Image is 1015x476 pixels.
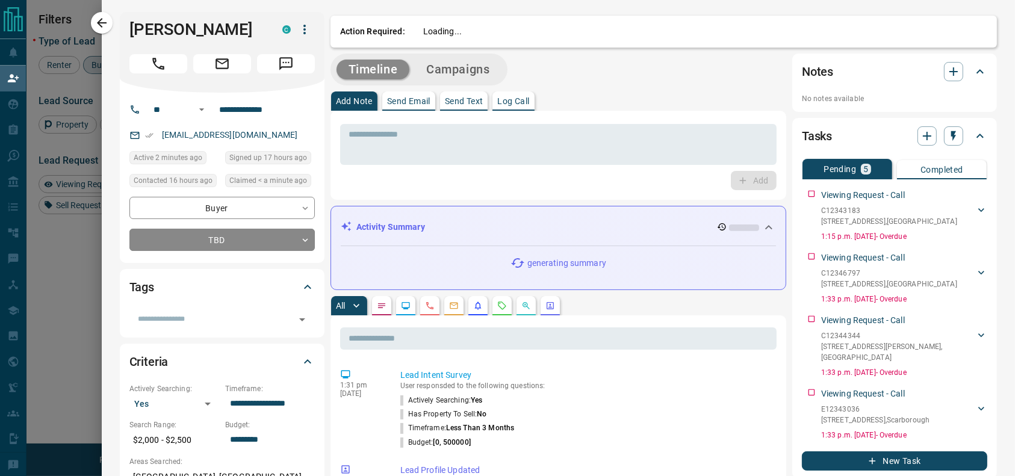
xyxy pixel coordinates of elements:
svg: Notes [377,301,386,311]
div: Fri Aug 15 2025 [129,174,219,191]
h2: Tasks [802,126,832,146]
svg: Lead Browsing Activity [401,301,411,311]
p: Action Required: [340,25,405,38]
p: Add Note [336,97,373,105]
div: condos.ca [282,25,291,34]
div: Fri Aug 15 2025 [225,151,315,168]
span: Email [193,54,251,73]
svg: Agent Actions [545,301,555,311]
p: 1:15 p.m. [DATE] - Overdue [821,231,987,242]
p: Completed [920,165,963,174]
p: [DATE] [340,389,382,398]
svg: Emails [449,301,459,311]
div: TBD [129,229,315,251]
p: Loading... [423,25,987,38]
button: Open [194,102,209,117]
span: Active 2 minutes ago [134,152,202,164]
p: 1:33 p.m. [DATE] - Overdue [821,430,987,440]
div: Sat Aug 16 2025 [225,174,315,191]
h2: Notes [802,62,833,81]
span: Contacted 16 hours ago [134,175,213,187]
div: C12343183[STREET_ADDRESS],[GEOGRAPHIC_DATA] [821,203,987,229]
p: generating summary [527,257,606,270]
div: Notes [802,57,987,86]
div: Yes [129,394,219,413]
p: 1:33 p.m. [DATE] - Overdue [821,294,987,304]
button: Campaigns [414,60,501,79]
span: Less than 3 months [446,424,514,432]
p: Areas Searched: [129,456,315,467]
p: [STREET_ADDRESS] , [GEOGRAPHIC_DATA] [821,216,957,227]
p: timeframe : [400,423,515,433]
div: Sat Aug 16 2025 [129,151,219,168]
p: Viewing Request - Call [821,314,905,327]
button: Timeline [337,60,410,79]
p: C12344344 [821,330,975,341]
p: Send Text [445,97,483,105]
h2: Criteria [129,352,169,371]
p: C12346797 [821,268,957,279]
p: budget : [400,437,471,448]
p: Viewing Request - Call [821,189,905,202]
svg: Email Verified [145,131,154,140]
span: Claimed < a minute ago [229,175,307,187]
p: Actively Searching: [129,383,219,394]
p: $2,000 - $2,500 [129,430,219,450]
p: 1:31 pm [340,381,382,389]
h2: Tags [129,277,154,297]
p: Viewing Request - Call [821,388,905,400]
p: No notes available [802,93,987,104]
a: [EMAIL_ADDRESS][DOMAIN_NAME] [162,130,298,140]
p: Log Call [497,97,529,105]
span: No [477,410,486,418]
p: 1:33 p.m. [DATE] - Overdue [821,367,987,378]
p: Send Email [387,97,430,105]
div: Activity Summary [341,216,776,238]
span: Message [257,54,315,73]
p: Pending [824,165,856,173]
p: has property to sell : [400,409,487,419]
p: actively searching : [400,395,483,406]
svg: Listing Alerts [473,301,483,311]
p: Search Range: [129,419,219,430]
span: Call [129,54,187,73]
p: Budget: [225,419,315,430]
p: Activity Summary [356,221,425,233]
svg: Calls [425,301,435,311]
p: C12343183 [821,205,957,216]
span: [0, 500000] [433,438,471,447]
p: User responsded to the following questions: [400,382,772,390]
div: Tags [129,273,315,301]
svg: Requests [497,301,507,311]
p: [STREET_ADDRESS][PERSON_NAME] , [GEOGRAPHIC_DATA] [821,341,975,363]
button: Open [294,311,311,328]
h1: [PERSON_NAME] [129,20,264,39]
p: [STREET_ADDRESS] , Scarborough [821,415,930,425]
svg: Opportunities [521,301,531,311]
div: Buyer [129,197,315,219]
p: Viewing Request - Call [821,252,905,264]
p: 5 [863,165,868,173]
div: Criteria [129,347,315,376]
div: C12344344[STREET_ADDRESS][PERSON_NAME],[GEOGRAPHIC_DATA] [821,328,987,365]
p: [STREET_ADDRESS] , [GEOGRAPHIC_DATA] [821,279,957,289]
p: Timeframe: [225,383,315,394]
p: Lead Intent Survey [400,369,772,382]
span: Yes [471,396,482,404]
span: Signed up 17 hours ago [229,152,307,164]
button: New Task [802,451,987,471]
div: E12343036[STREET_ADDRESS],Scarborough [821,401,987,428]
p: E12343036 [821,404,930,415]
div: C12346797[STREET_ADDRESS],[GEOGRAPHIC_DATA] [821,265,987,292]
div: Tasks [802,122,987,150]
p: All [336,301,346,310]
